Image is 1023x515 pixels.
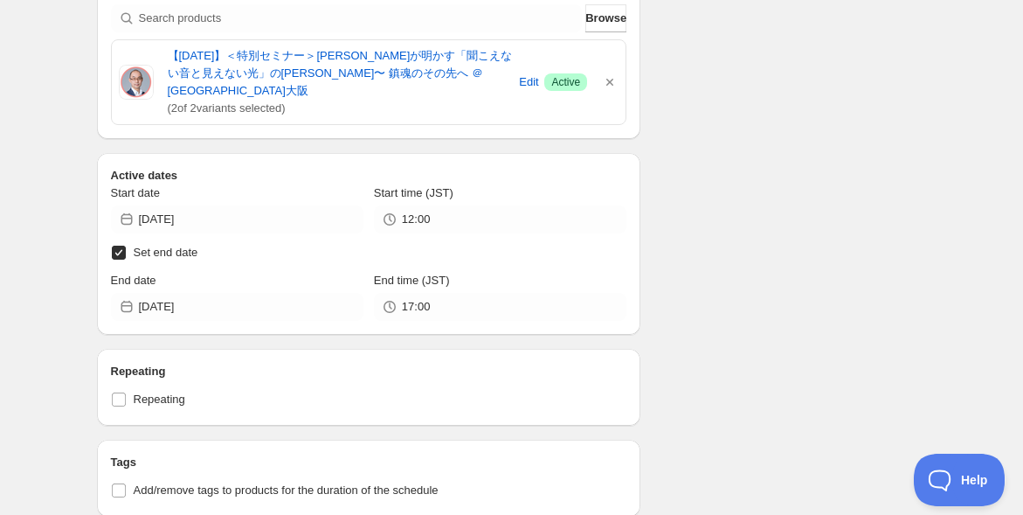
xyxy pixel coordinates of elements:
button: Edit [516,68,541,96]
button: Browse [585,4,626,32]
span: Start date [111,186,160,199]
input: Search products [139,4,583,32]
a: 【[DATE]】＜特別セミナー＞[PERSON_NAME]が明かす「聞こえない音と見えない光」の[PERSON_NAME]〜 鎮魂のその先へ ＠[GEOGRAPHIC_DATA]大阪 [168,47,514,100]
span: Edit [519,73,538,91]
h2: Tags [111,454,627,471]
span: Active [551,75,580,89]
h2: Active dates [111,167,627,184]
span: Repeating [134,393,185,406]
span: Set end date [134,246,198,259]
span: End time (JST) [374,274,450,287]
h2: Repeating [111,363,627,380]
span: ( 2 of 2 variants selected) [168,100,514,117]
span: End date [111,274,156,287]
span: Start time (JST) [374,186,453,199]
span: Browse [585,10,626,27]
span: Add/remove tags to products for the duration of the schedule [134,484,439,497]
iframe: Toggle Customer Support [914,454,1006,506]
